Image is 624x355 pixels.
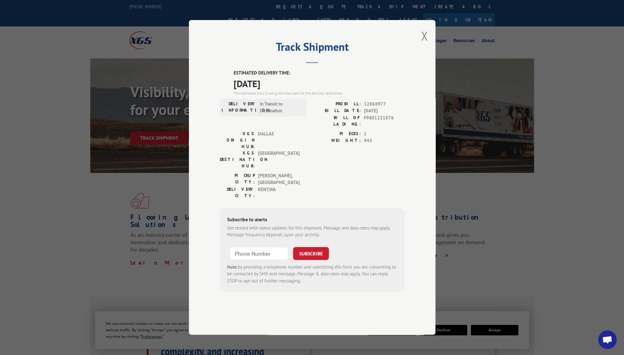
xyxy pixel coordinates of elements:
div: Subscribe to alerts [227,216,397,225]
label: DELIVERY CITY: [220,186,255,199]
span: 1 [364,130,405,138]
h2: Track Shipment [220,42,405,54]
input: Phone Number [230,247,288,260]
label: XGS DESTINATION HUB: [220,150,255,169]
span: [PERSON_NAME] , [GEOGRAPHIC_DATA] [258,172,299,186]
span: 943 [364,138,405,145]
strong: Note: [227,264,238,270]
div: The estimated time is using the time zone for the delivery destination. [234,90,405,96]
span: [DATE] [234,77,405,90]
span: FPA01221876 [364,114,405,127]
div: by providing a telephone number and submitting this form you are consenting to be contacted by SM... [227,264,397,285]
span: [DATE] [364,108,405,115]
button: SUBSCRIBE [293,247,329,260]
span: In Transit to Destination [259,101,301,114]
label: BILL DATE: [312,108,361,115]
label: PROBILL: [312,101,361,108]
label: WEIGHT: [312,138,361,145]
label: DELIVERY INFORMATION: [222,101,256,114]
label: XGS ORIGIN HUB: [220,130,255,150]
label: BILL OF LADING: [312,114,361,127]
span: KENT , WA [258,186,299,199]
span: DALLAS [258,130,299,150]
span: 12868977 [364,101,405,108]
label: ESTIMATED DELIVERY TIME: [234,70,405,77]
div: Open chat [598,330,617,349]
label: PICKUP CITY: [220,172,255,186]
span: [GEOGRAPHIC_DATA] [258,150,299,169]
button: Close modal [421,28,428,44]
label: PIECES: [312,130,361,138]
div: Get texted with status updates for this shipment. Message and data rates may apply. Message frequ... [227,225,397,238]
